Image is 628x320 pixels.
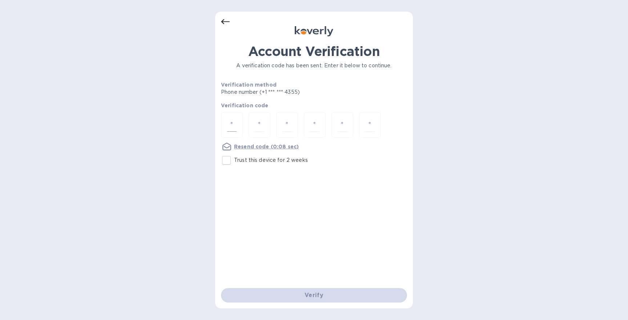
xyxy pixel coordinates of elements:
h1: Account Verification [221,44,407,59]
p: A verification code has been sent. Enter it below to continue. [221,62,407,69]
b: Verification method [221,82,277,88]
p: Trust this device for 2 weeks [234,156,308,164]
u: Resend code (0:08 sec) [234,144,299,149]
p: Phone number (+1 *** *** 4355) [221,88,355,96]
p: Verification code [221,102,407,109]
